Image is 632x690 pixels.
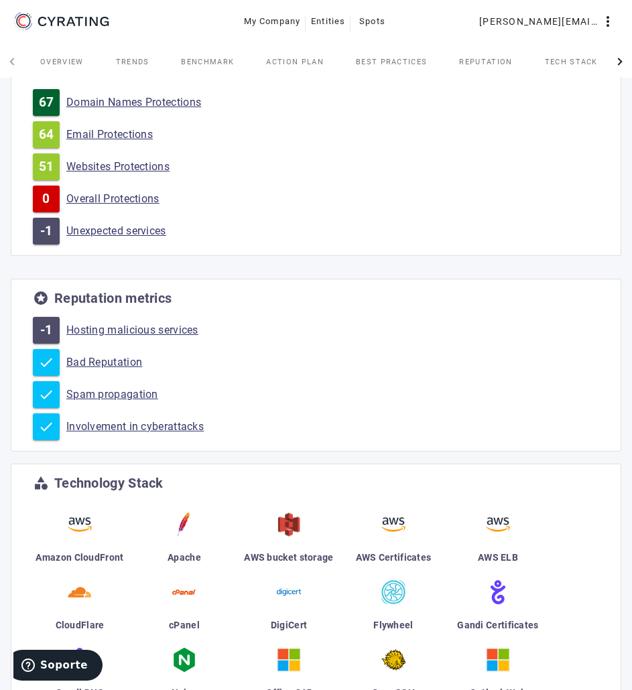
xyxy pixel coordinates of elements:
span: 0 [42,192,50,206]
span: AWS Certificates [356,552,432,563]
span: Overview [40,58,84,66]
a: Overall Protections [66,192,599,206]
a: Flywheel [346,575,440,642]
a: Unexpected services [66,224,599,238]
span: DigiCert [271,620,307,630]
a: Gandi Certificates [451,575,545,642]
span: CloudFlare [56,620,105,630]
button: My Company [239,9,306,33]
button: Spots [351,9,393,33]
a: Hosting malicious services [66,324,599,337]
a: Spam propagation [66,388,599,401]
span: Trends [116,58,149,66]
mat-icon: check [38,419,54,435]
span: 51 [39,160,54,174]
span: AWS bucket storage [244,552,333,563]
a: Websites Protections [66,160,599,174]
span: 64 [39,128,54,141]
div: Reputation metrics [54,291,172,305]
a: Email Protections [66,128,599,141]
iframe: Abre un widget desde donde se puede obtener más información [13,650,103,683]
button: Entities [306,9,351,33]
span: -1 [40,324,53,337]
span: [PERSON_NAME][EMAIL_ADDRESS][PERSON_NAME][DOMAIN_NAME] [479,11,600,32]
span: My Company [244,11,301,32]
span: Best practices [356,58,427,66]
span: Apache [168,552,201,563]
mat-icon: check [38,354,54,370]
a: CloudFlare [33,575,127,642]
a: Amazon CloudFront [33,507,127,575]
span: Action Plan [266,58,324,66]
span: 67 [39,96,54,109]
span: -1 [40,224,53,238]
span: Amazon CloudFront [36,552,123,563]
a: AWS bucket storage [242,507,336,575]
a: Apache [137,507,231,575]
span: Spots [359,11,385,32]
button: [PERSON_NAME][EMAIL_ADDRESS][PERSON_NAME][DOMAIN_NAME] [474,9,621,33]
mat-icon: category [33,475,49,491]
mat-icon: check [38,387,54,403]
span: Tech Stack [545,58,598,66]
span: Gandi Certificates [457,620,538,630]
span: AWS ELB [478,552,518,563]
mat-icon: more_vert [600,13,616,29]
span: Reputation [459,58,512,66]
g: CYRATING [38,17,109,26]
span: cPanel [169,620,200,630]
mat-icon: stars [33,290,49,306]
div: Technology Stack [54,476,164,490]
a: Domain Names Protections [66,96,599,109]
a: Involvement in cyberattacks [66,420,599,433]
a: AWS ELB [451,507,545,575]
a: DigiCert [242,575,336,642]
span: Benchmark [181,58,234,66]
a: cPanel [137,575,231,642]
a: AWS Certificates [346,507,440,575]
a: Bad Reputation [66,356,599,369]
span: Flywheel [373,620,413,630]
span: Entities [311,11,345,32]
